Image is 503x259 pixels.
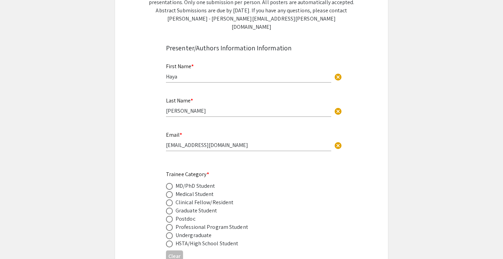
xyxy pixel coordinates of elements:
span: cancel [334,107,342,115]
span: cancel [334,73,342,81]
iframe: Chat [5,228,29,254]
div: Clinical Fellow/Resident [176,198,233,207]
button: Clear [331,104,345,118]
mat-label: Trainee Category [166,171,209,178]
mat-label: Last Name [166,97,193,104]
mat-label: Email [166,131,182,138]
div: Presenter/Authors Information Information [166,43,337,53]
button: Clear [331,70,345,84]
div: Medical Student [176,190,214,198]
button: Clear [331,138,345,152]
span: cancel [334,141,342,150]
div: Undergraduate [176,231,211,239]
div: HSTA/High School Student [176,239,238,248]
input: Type Here [166,73,331,80]
div: Professional Program Student [176,223,248,231]
input: Type Here [166,141,331,149]
input: Type Here [166,107,331,114]
div: Graduate Student [176,207,217,215]
div: Postdoc [176,215,195,223]
mat-label: First Name [166,63,194,70]
div: MD/PhD Student [176,182,215,190]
